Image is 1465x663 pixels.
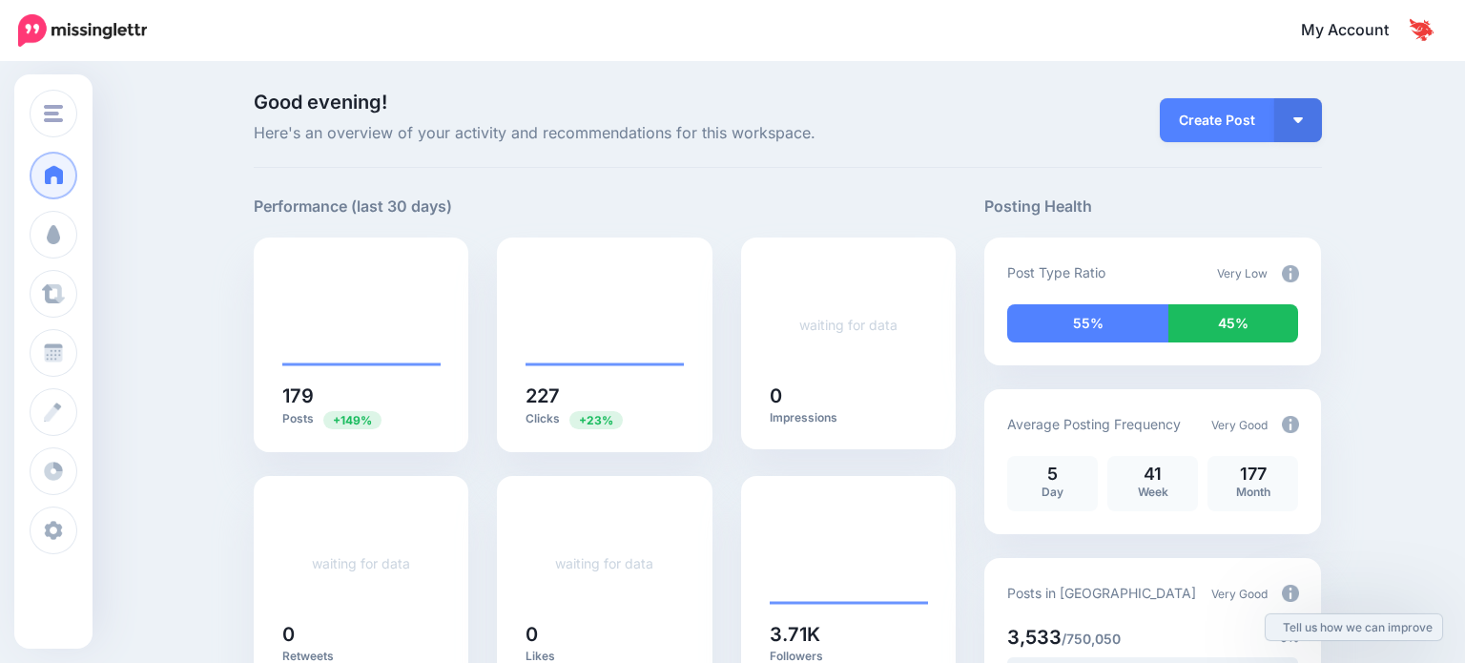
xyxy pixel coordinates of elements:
p: Posts in [GEOGRAPHIC_DATA] [1007,582,1196,604]
img: Missinglettr [18,14,147,47]
span: Previous period: 72 [323,411,382,429]
img: menu.png [44,105,63,122]
img: info-circle-grey.png [1282,416,1299,433]
h5: 227 [526,386,684,405]
span: Previous period: 185 [569,411,623,429]
a: Create Post [1160,98,1274,142]
img: arrow-down-white.png [1293,117,1303,123]
h5: 179 [282,386,441,405]
h5: 3.71K [770,625,928,644]
h5: 0 [282,625,441,644]
span: 3,533 [1007,626,1062,649]
a: waiting for data [799,317,898,333]
span: /750,050 [1062,631,1121,647]
span: Very Good [1211,418,1268,432]
h5: 0 [526,625,684,644]
div: 55% of your posts in the last 30 days have been from Drip Campaigns [1007,304,1168,342]
img: info-circle-grey.png [1282,265,1299,282]
a: waiting for data [312,555,410,571]
h5: 0 [770,386,928,405]
span: Very Good [1211,587,1268,601]
h5: Performance (last 30 days) [254,195,452,218]
span: Very Low [1217,266,1268,280]
p: Posts [282,410,441,428]
p: 5 [1017,466,1088,483]
div: 45% of your posts in the last 30 days were manually created (i.e. were not from Drip Campaigns or... [1168,304,1298,342]
span: Day [1042,485,1063,499]
p: 41 [1117,466,1188,483]
p: 177 [1217,466,1289,483]
p: Average Posting Frequency [1007,413,1181,435]
img: info-circle-grey.png [1282,585,1299,602]
h5: Posting Health [984,195,1321,218]
a: Tell us how we can improve [1266,614,1442,640]
span: Good evening! [254,91,387,114]
p: Impressions [770,410,928,425]
span: Month [1236,485,1270,499]
span: Here's an overview of your activity and recommendations for this workspace. [254,121,957,146]
p: Post Type Ratio [1007,261,1105,283]
a: waiting for data [555,555,653,571]
span: Week [1138,485,1168,499]
a: My Account [1282,8,1436,54]
p: Clicks [526,410,684,428]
